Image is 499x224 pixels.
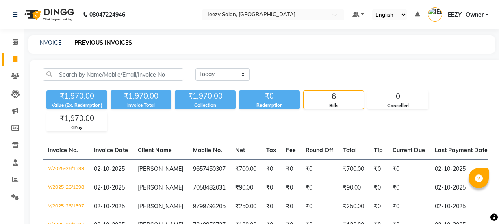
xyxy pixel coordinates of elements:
[388,179,430,197] td: ₹0
[430,159,492,179] td: 02-10-2025
[304,91,364,102] div: 6
[138,165,183,172] span: [PERSON_NAME]
[188,197,230,216] td: 9799793205
[230,197,261,216] td: ₹250.00
[43,179,89,197] td: V/2025-26/1398
[193,146,222,154] span: Mobile No.
[138,146,172,154] span: Client Name
[261,159,281,179] td: ₹0
[428,7,442,22] img: IEEZY -Owner
[48,146,78,154] span: Invoice No.
[286,146,296,154] span: Fee
[338,197,369,216] td: ₹250.00
[281,179,301,197] td: ₹0
[435,146,488,154] span: Last Payment Date
[304,102,364,109] div: Bills
[89,3,125,26] b: 08047224946
[188,159,230,179] td: 9657450307
[94,202,125,210] span: 02-10-2025
[38,39,61,46] a: INVOICE
[368,91,428,102] div: 0
[266,146,276,154] span: Tax
[430,179,492,197] td: 02-10-2025
[111,90,171,102] div: ₹1,970.00
[430,197,492,216] td: 02-10-2025
[369,159,388,179] td: ₹0
[338,159,369,179] td: ₹700.00
[301,159,338,179] td: ₹0
[94,184,125,191] span: 02-10-2025
[188,179,230,197] td: 7058482031
[94,165,125,172] span: 02-10-2025
[43,68,183,81] input: Search by Name/Mobile/Email/Invoice No
[47,113,107,124] div: ₹1,970.00
[239,90,300,102] div: ₹0
[343,146,357,154] span: Total
[47,124,107,131] div: GPay
[281,159,301,179] td: ₹0
[21,3,76,26] img: logo
[368,102,428,109] div: Cancelled
[446,11,484,19] span: IEEZY -Owner
[230,179,261,197] td: ₹90.00
[281,197,301,216] td: ₹0
[230,159,261,179] td: ₹700.00
[239,102,300,109] div: Redemption
[46,102,107,109] div: Value (Ex. Redemption)
[301,179,338,197] td: ₹0
[71,36,135,50] a: PREVIOUS INVOICES
[94,146,128,154] span: Invoice Date
[138,184,183,191] span: [PERSON_NAME]
[306,146,333,154] span: Round Off
[369,197,388,216] td: ₹0
[43,159,89,179] td: V/2025-26/1399
[374,146,383,154] span: Tip
[261,197,281,216] td: ₹0
[46,90,107,102] div: ₹1,970.00
[465,192,491,216] iframe: chat widget
[393,146,425,154] span: Current Due
[235,146,245,154] span: Net
[43,197,89,216] td: V/2025-26/1397
[111,102,171,109] div: Invoice Total
[261,179,281,197] td: ₹0
[388,159,430,179] td: ₹0
[138,202,183,210] span: [PERSON_NAME]
[301,197,338,216] td: ₹0
[175,90,236,102] div: ₹1,970.00
[369,179,388,197] td: ₹0
[388,197,430,216] td: ₹0
[338,179,369,197] td: ₹90.00
[175,102,236,109] div: Collection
